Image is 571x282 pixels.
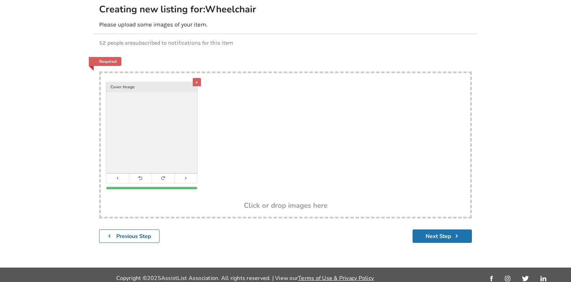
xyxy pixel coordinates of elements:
div: Remove the image [193,78,201,86]
button: Rotates image right [152,173,175,183]
a: Required [89,57,122,66]
b: Previous Step [116,233,151,240]
button: Previous Step [99,229,159,243]
h2: Creating new listing for: Wheelchair [99,3,284,15]
div: Cover Image [106,82,197,92]
p: 52 people are subscribed to notifications for this item [99,40,472,46]
button: Changes order of image [175,173,198,183]
img: twitter_link [522,276,528,281]
img: linkedin_link [540,276,546,281]
button: Next Step [413,229,472,243]
img: instagram_link [505,276,510,281]
h3: Click or drop images here [244,201,328,210]
button: Changes order of image [106,173,129,183]
button: Rotates image left [129,173,152,183]
p: Please upload some images of your item. [99,21,472,28]
a: Terms of Use & Privacy Policy [298,274,374,282]
img: d56b62b3-6f04-43a8-9745-d61946ae2f10 [106,82,197,173]
img: facebook_link [490,276,493,281]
